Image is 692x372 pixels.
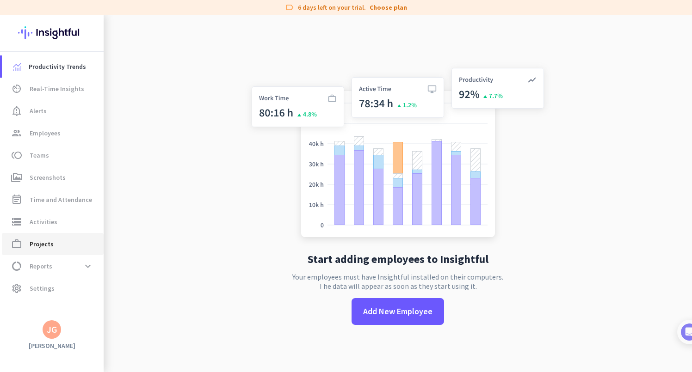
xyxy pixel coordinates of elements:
p: Your employees must have Insightful installed on their computers. The data will appear as soon as... [292,272,503,291]
i: data_usage [11,261,22,272]
a: groupEmployees [2,122,104,144]
img: no-search-results [245,62,551,246]
span: Screenshots [30,172,66,183]
i: label [285,3,294,12]
a: menu-itemProductivity Trends [2,55,104,78]
a: notification_importantAlerts [2,100,104,122]
span: Settings [30,283,55,294]
img: Insightful logo [18,15,86,51]
i: group [11,128,22,139]
div: JG [47,325,57,334]
i: settings [11,283,22,294]
span: Real-Time Insights [30,83,84,94]
a: av_timerReal-Time Insights [2,78,104,100]
i: toll [11,150,22,161]
span: Reports [30,261,52,272]
span: Teams [30,150,49,161]
a: perm_mediaScreenshots [2,166,104,189]
a: data_usageReportsexpand_more [2,255,104,277]
a: work_outlineProjects [2,233,104,255]
span: Employees [30,128,61,139]
i: av_timer [11,83,22,94]
button: Add New Employee [352,298,444,325]
img: menu-item [13,62,21,71]
span: Productivity Trends [29,61,86,72]
i: work_outline [11,238,22,250]
span: Projects [30,238,54,250]
a: settingsSettings [2,277,104,299]
span: Add New Employee [363,305,432,317]
i: notification_important [11,105,22,116]
h2: Start adding employees to Insightful [308,254,488,265]
span: Time and Attendance [30,194,92,205]
span: Activities [30,216,57,227]
a: storageActivities [2,211,104,233]
a: tollTeams [2,144,104,166]
a: event_noteTime and Attendance [2,189,104,211]
i: event_note [11,194,22,205]
i: storage [11,216,22,227]
a: Choose plan [370,3,407,12]
span: Alerts [30,105,47,116]
i: perm_media [11,172,22,183]
button: expand_more [80,258,96,274]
